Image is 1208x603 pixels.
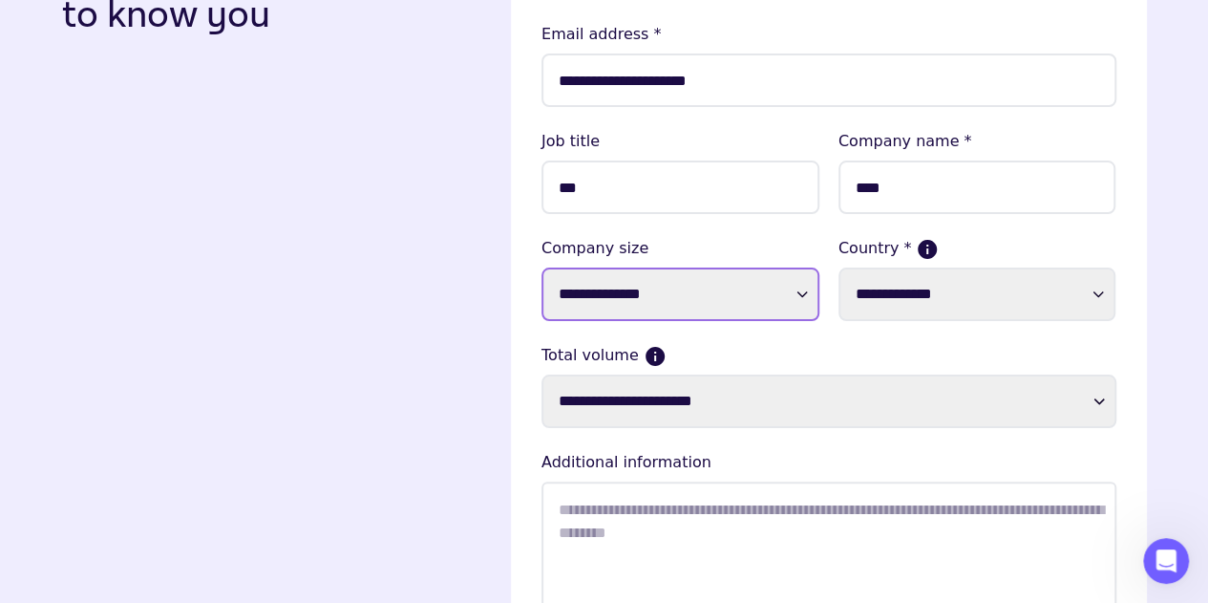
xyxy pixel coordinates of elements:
lable: Email address * [541,23,1116,46]
lable: Job title [541,130,819,153]
button: Current monthly volume your business makes in USD [646,348,664,365]
label: Company size [541,237,819,260]
label: Total volume [541,344,1116,367]
iframe: Intercom live chat [1143,538,1189,584]
label: Country * [838,237,1116,260]
lable: Additional information [541,451,1116,474]
lable: Company name * [838,130,1116,153]
button: If more than one country, please select where the majority of your sales come from. [919,241,936,258]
